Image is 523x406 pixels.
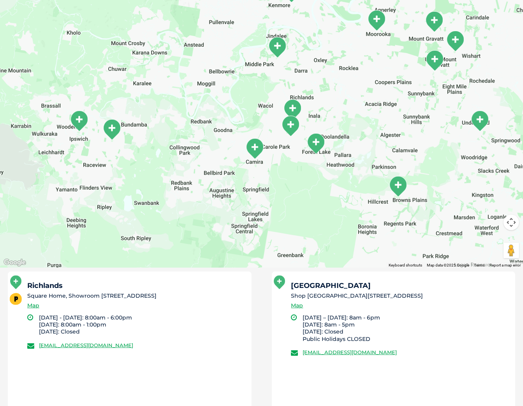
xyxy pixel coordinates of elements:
[504,215,519,230] button: Map camera controls
[268,37,287,58] div: Jindalee
[39,314,245,335] li: [DATE] - [DATE]: 8:00am - 6:00pm [DATE]: 8:00am - 1:00pm [DATE]: Closed
[490,263,521,267] a: Report a map error
[425,50,444,71] div: Kessels Rd/Macgregor
[388,176,408,197] div: Browns Plains
[2,258,28,268] a: Open this area in Google Maps (opens a new window)
[291,292,509,300] li: Shop [GEOGRAPHIC_DATA][STREET_ADDRESS]
[291,301,303,310] a: Map
[39,342,133,348] a: [EMAIL_ADDRESS][DOMAIN_NAME]
[2,258,28,268] img: Google
[306,133,326,154] div: Forest Lake Village
[27,301,39,310] a: Map
[427,263,469,267] span: Map data ©2025 Google
[470,110,490,132] div: Underwood
[474,263,485,267] a: Terms
[27,282,245,289] h5: Richlands
[367,10,386,31] div: Moorooka
[504,243,519,258] button: Drag Pegman onto the map to open Street View
[389,263,422,268] button: Keyboard shortcuts
[281,115,300,137] div: Forest Lake
[446,30,465,52] div: Wishart Road
[303,314,509,342] li: [DATE] – [DATE]: 8am - 6pm [DATE]: 8am - 5pm [DATE]: Closed Public Holidays CLOSED
[102,119,122,140] div: Silkstone-Booval
[283,99,302,120] div: Richlands
[424,11,444,32] div: Mount Gravatt
[291,282,509,289] h5: [GEOGRAPHIC_DATA]
[245,138,264,159] div: Camira
[303,349,397,355] a: [EMAIL_ADDRESS][DOMAIN_NAME]
[69,110,89,132] div: Ipswich
[27,292,245,300] li: Square Home, Showroom [STREET_ADDRESS]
